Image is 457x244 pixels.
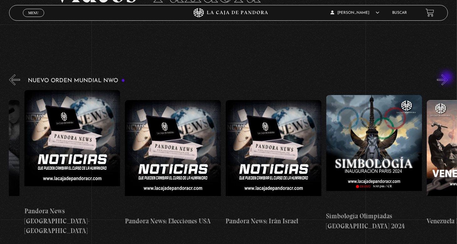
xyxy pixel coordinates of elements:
[326,211,422,231] h4: Simbología Olimpiadas [GEOGRAPHIC_DATA] 2024
[125,90,221,236] a: Pandora News: Elecciones USA
[125,216,221,226] h4: Pandora News: Elecciones USA
[392,11,407,15] a: Buscar
[226,90,322,236] a: Pandora News: Irán Israel
[28,11,39,15] span: Menu
[28,78,125,84] h3: Nuevo Orden Mundial NWO
[437,74,448,85] button: Next
[330,11,379,15] span: [PERSON_NAME]
[9,74,20,85] button: Previous
[426,8,434,17] a: View your shopping cart
[326,90,422,236] a: Simbología Olimpiadas [GEOGRAPHIC_DATA] 2024
[226,216,322,226] h4: Pandora News: Irán Israel
[24,206,120,236] h4: Pandora News [GEOGRAPHIC_DATA]-[GEOGRAPHIC_DATA]
[26,16,41,20] span: Cerrar
[24,90,120,236] a: Pandora News [GEOGRAPHIC_DATA]-[GEOGRAPHIC_DATA]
